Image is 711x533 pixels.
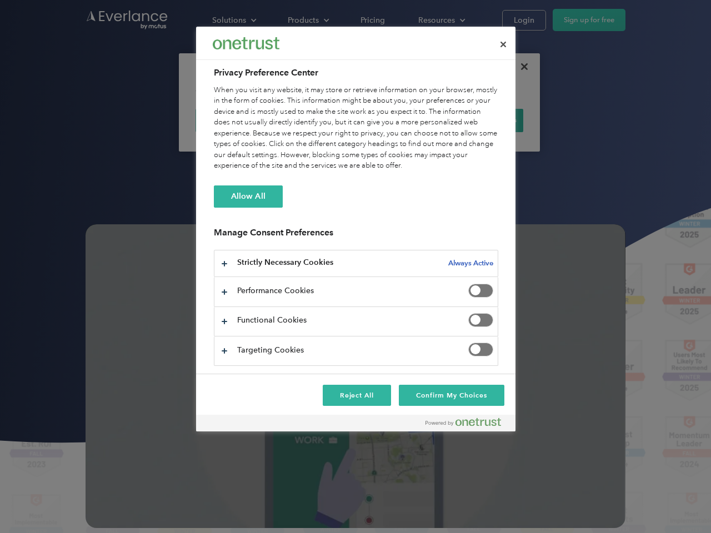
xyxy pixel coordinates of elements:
[214,66,498,79] h2: Privacy Preference Center
[214,185,283,208] button: Allow All
[323,385,392,406] button: Reject All
[491,32,515,57] button: Close
[425,418,501,426] img: Powered by OneTrust Opens in a new Tab
[213,32,279,54] div: Everlance
[213,37,279,49] img: Everlance
[425,418,510,431] a: Powered by OneTrust Opens in a new Tab
[196,27,515,431] div: Preference center
[214,227,498,244] h3: Manage Consent Preferences
[399,385,504,406] button: Confirm My Choices
[214,85,498,172] div: When you visit any website, it may store or retrieve information on your browser, mostly in the f...
[82,66,138,89] input: Submit
[196,27,515,431] div: Privacy Preference Center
